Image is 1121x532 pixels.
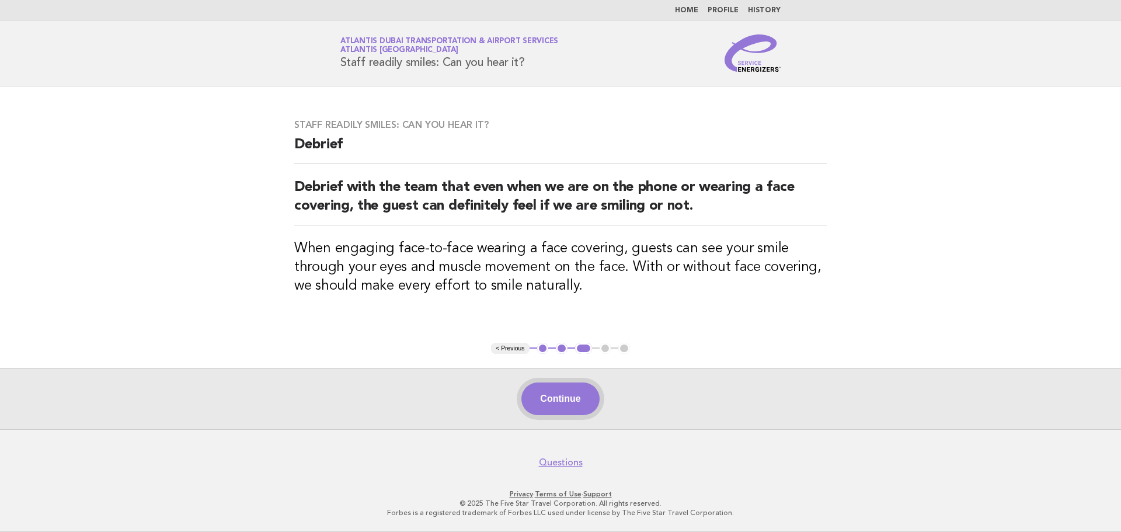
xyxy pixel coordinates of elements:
button: Continue [521,383,599,415]
span: Atlantis [GEOGRAPHIC_DATA] [340,47,458,54]
p: Forbes is a registered trademark of Forbes LLC used under license by The Five Star Travel Corpora... [203,508,918,517]
a: History [748,7,781,14]
p: · · [203,489,918,499]
img: Service Energizers [725,34,781,72]
h3: When engaging face-to-face wearing a face covering, guests can see your smile through your eyes a... [294,239,827,295]
a: Privacy [510,490,533,498]
h3: Staff readily smiles: Can you hear it? [294,119,827,131]
p: © 2025 The Five Star Travel Corporation. All rights reserved. [203,499,918,508]
button: < Previous [491,343,529,354]
h2: Debrief [294,135,827,164]
a: Profile [708,7,739,14]
a: Terms of Use [535,490,582,498]
a: Atlantis Dubai Transportation & Airport ServicesAtlantis [GEOGRAPHIC_DATA] [340,37,558,54]
button: 3 [575,343,592,354]
h2: Debrief with the team that even when we are on the phone or wearing a face covering, the guest ca... [294,178,827,225]
a: Home [675,7,698,14]
a: Support [583,490,612,498]
button: 2 [556,343,568,354]
a: Questions [539,457,583,468]
h1: Staff readily smiles: Can you hear it? [340,38,558,68]
button: 1 [537,343,549,354]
